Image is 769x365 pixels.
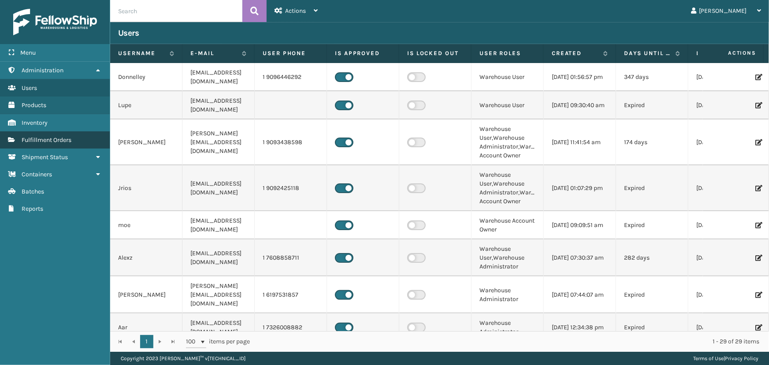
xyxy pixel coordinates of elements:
[182,119,255,165] td: [PERSON_NAME][EMAIL_ADDRESS][DOMAIN_NAME]
[688,313,761,342] td: [DATE] 12:36:04 pm
[616,91,688,119] td: Expired
[472,63,544,91] td: Warehouse User
[186,337,199,346] span: 100
[688,276,761,313] td: [DATE] 08:12:28 am
[121,352,245,365] p: Copyright 2023 [PERSON_NAME]™ v [TECHNICAL_ID]
[696,49,743,57] label: Last Seen
[255,239,327,276] td: 1 7608858711
[544,165,616,211] td: [DATE] 01:07:29 pm
[22,119,48,127] span: Inventory
[255,63,327,91] td: 1 9096446292
[22,101,46,109] span: Products
[182,211,255,239] td: [EMAIL_ADDRESS][DOMAIN_NAME]
[110,63,182,91] td: Donnelley
[624,49,671,57] label: Days until password expires
[616,313,688,342] td: Expired
[544,119,616,165] td: [DATE] 11:41:54 am
[472,91,544,119] td: Warehouse User
[544,91,616,119] td: [DATE] 09:30:40 am
[255,119,327,165] td: 1 9093438598
[255,276,327,313] td: 1 6197531857
[688,63,761,91] td: [DATE] 01:20:44 pm
[110,211,182,239] td: moe
[544,211,616,239] td: [DATE] 09:09:51 am
[472,276,544,313] td: Warehouse Administrator
[22,153,68,161] span: Shipment Status
[13,9,97,35] img: logo
[22,205,43,212] span: Reports
[22,84,37,92] span: Users
[755,139,761,145] i: Edit
[688,119,761,165] td: [DATE] 10:34:52 am
[552,49,599,57] label: Created
[110,239,182,276] td: Alexz
[616,119,688,165] td: 174 days
[755,102,761,108] i: Edit
[616,276,688,313] td: Expired
[182,239,255,276] td: [EMAIL_ADDRESS][DOMAIN_NAME]
[110,119,182,165] td: [PERSON_NAME]
[693,352,758,365] div: |
[688,239,761,276] td: [DATE] 07:05:39 am
[472,119,544,165] td: Warehouse User,Warehouse Administrator,Warehouse Account Owner
[700,46,762,60] span: Actions
[110,91,182,119] td: Lupe
[182,63,255,91] td: [EMAIL_ADDRESS][DOMAIN_NAME]
[616,239,688,276] td: 282 days
[118,49,165,57] label: Username
[755,74,761,80] i: Edit
[255,165,327,211] td: 1 9092425118
[22,67,63,74] span: Administration
[140,335,153,348] a: 1
[616,63,688,91] td: 347 days
[22,188,44,195] span: Batches
[182,91,255,119] td: [EMAIL_ADDRESS][DOMAIN_NAME]
[755,222,761,228] i: Edit
[688,91,761,119] td: [DATE] 07:44:50 am
[335,49,391,57] label: Is Approved
[472,313,544,342] td: Warehouse Administrator
[688,211,761,239] td: [DATE] 08:34:40 am
[190,49,238,57] label: E-mail
[263,49,319,57] label: User phone
[616,165,688,211] td: Expired
[472,165,544,211] td: Warehouse User,Warehouse Administrator,Warehouse Account Owner
[755,185,761,191] i: Edit
[472,211,544,239] td: Warehouse Account Owner
[544,313,616,342] td: [DATE] 12:34:38 pm
[22,171,52,178] span: Containers
[110,165,182,211] td: Jrios
[725,355,758,361] a: Privacy Policy
[22,136,71,144] span: Fulfillment Orders
[544,276,616,313] td: [DATE] 07:44:07 am
[544,63,616,91] td: [DATE] 01:56:57 pm
[110,276,182,313] td: [PERSON_NAME]
[255,313,327,342] td: 1 7326008882
[755,324,761,331] i: Edit
[472,239,544,276] td: Warehouse User,Warehouse Administrator
[263,337,759,346] div: 1 - 29 of 29 items
[479,49,535,57] label: User Roles
[182,276,255,313] td: [PERSON_NAME][EMAIL_ADDRESS][DOMAIN_NAME]
[186,335,250,348] span: items per page
[407,49,463,57] label: Is Locked Out
[755,255,761,261] i: Edit
[693,355,724,361] a: Terms of Use
[110,313,182,342] td: Aar
[182,165,255,211] td: [EMAIL_ADDRESS][DOMAIN_NAME]
[616,211,688,239] td: Expired
[182,313,255,342] td: [EMAIL_ADDRESS][DOMAIN_NAME]
[20,49,36,56] span: Menu
[544,239,616,276] td: [DATE] 07:30:37 am
[118,28,139,38] h3: Users
[755,292,761,298] i: Edit
[285,7,306,15] span: Actions
[688,165,761,211] td: [DATE] 01:26:14 pm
